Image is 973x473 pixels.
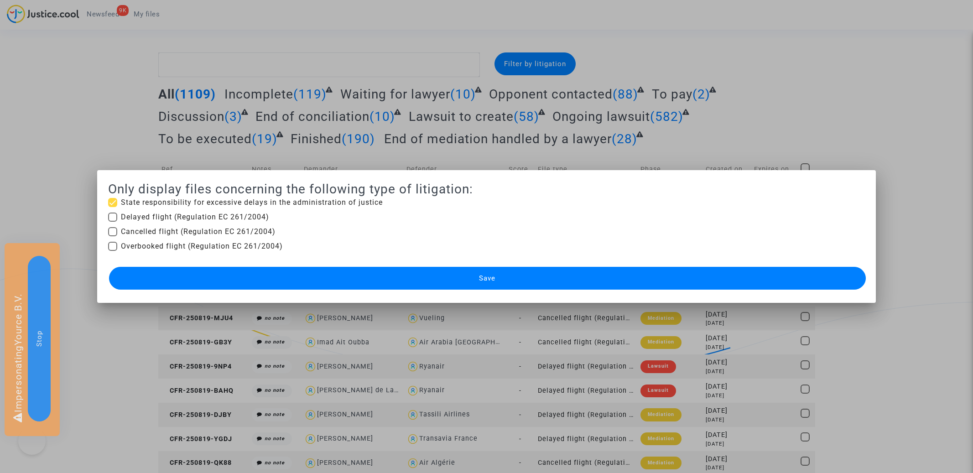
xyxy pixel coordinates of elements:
[109,267,865,290] button: Save
[479,274,495,282] span: Save
[121,212,269,223] span: Delayed flight (Regulation EC 261/2004)
[121,241,283,252] span: Overbooked flight (Regulation EC 261/2004)
[35,331,43,347] span: Stop
[5,243,60,436] div: Impersonating
[121,197,383,208] span: State responsibility for excessive delays in the administration of justice
[18,427,46,455] iframe: Help Scout Beacon - Open
[121,226,276,237] span: Cancelled flight (Regulation EC 261/2004)
[108,181,864,197] h2: Only display files concerning the following type of litigation:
